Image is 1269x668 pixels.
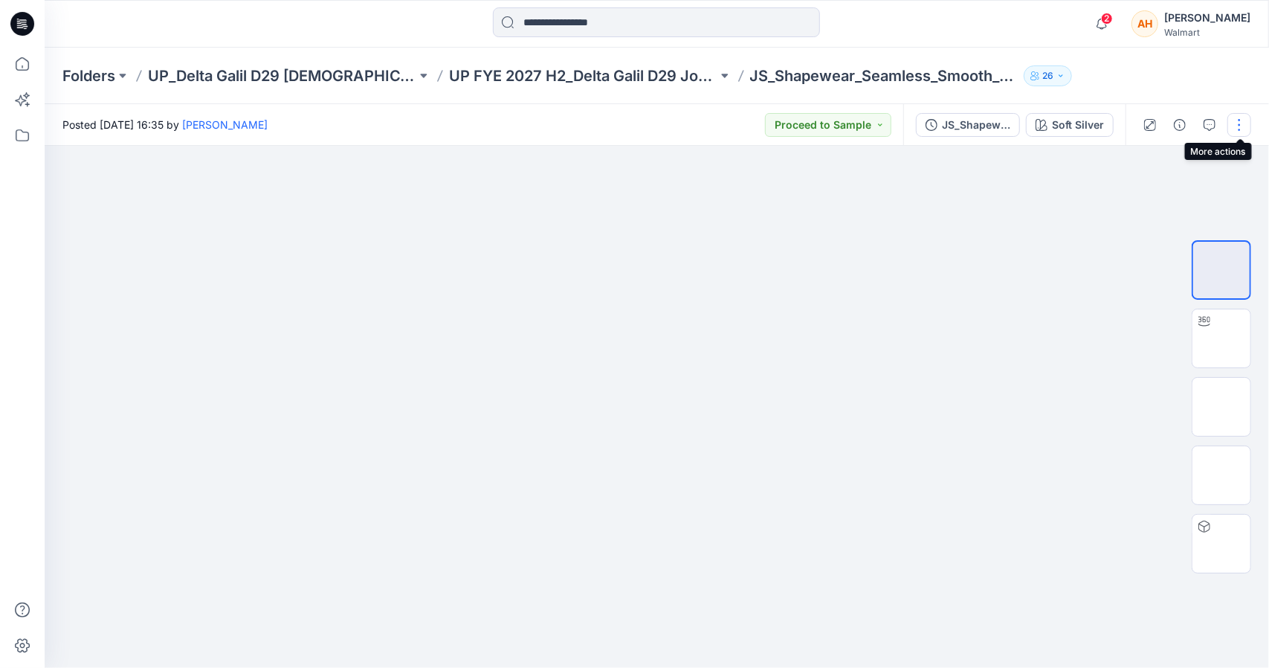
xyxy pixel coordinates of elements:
button: 26 [1024,65,1072,86]
a: [PERSON_NAME] [182,118,268,131]
a: UP_Delta Galil D29 [DEMOGRAPHIC_DATA] Joyspun Intimates [148,65,416,86]
p: JS_Shapewear_Seamless_Smooth_Shine_Tank [750,65,1018,86]
div: AH [1131,10,1158,37]
button: Details [1168,113,1192,137]
div: Soft Silver [1052,117,1104,133]
div: [PERSON_NAME] [1164,9,1250,27]
div: Walmart [1164,27,1250,38]
div: JS_Shapewear_Seamless_Smooth_Shine_Tank [942,117,1010,133]
button: JS_Shapewear_Seamless_Smooth_Shine_Tank [916,113,1020,137]
span: 2 [1101,13,1113,25]
a: Folders [62,65,115,86]
button: Soft Silver [1026,113,1114,137]
span: Posted [DATE] 16:35 by [62,117,268,132]
p: 26 [1042,68,1053,84]
a: UP FYE 2027 H2_Delta Galil D29 Joyspun Shapewear [449,65,717,86]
